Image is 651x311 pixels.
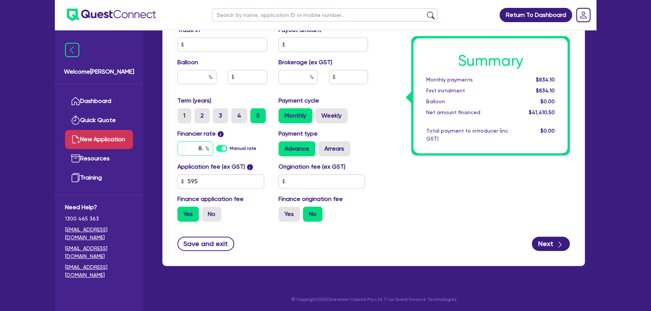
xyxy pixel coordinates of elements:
[421,87,514,95] div: First instalment
[279,195,343,204] label: Finance origination fee
[71,154,80,163] img: resources
[421,98,514,106] div: Balloon
[279,108,312,123] label: Monthly
[65,245,133,260] a: [EMAIL_ADDRESS][DOMAIN_NAME]
[177,237,234,251] button: Save and exit
[194,108,210,123] label: 2
[421,76,514,84] div: Monthly payments
[279,58,332,67] label: Brokerage (ex GST)
[177,96,211,105] label: Term (years)
[230,145,256,152] label: Manual rate
[177,207,199,222] label: Yes
[532,237,570,251] button: Next
[65,263,133,279] a: [EMAIL_ADDRESS][DOMAIN_NAME]
[540,128,555,134] span: $0.00
[65,92,133,111] a: Dashboard
[540,98,555,104] span: $0.00
[177,108,191,123] label: 1
[315,108,348,123] label: Weekly
[218,131,224,137] span: i
[202,207,221,222] label: No
[65,203,133,212] span: Need Help?
[177,162,245,171] label: Application fee (ex GST)
[279,162,345,171] label: Origination fee (ex GST)
[426,52,555,70] h1: Summary
[500,8,572,22] a: Return To Dashboard
[529,109,555,115] span: $41,410.50
[67,9,156,21] img: quest-connect-logo-blue
[65,149,133,168] a: Resources
[177,129,224,138] label: Financier rate
[213,108,228,123] label: 3
[536,77,555,83] span: $834.10
[65,226,133,242] a: [EMAIL_ADDRESS][DOMAIN_NAME]
[65,130,133,149] a: New Application
[231,108,247,123] label: 4
[279,207,300,222] label: Yes
[421,109,514,116] div: Net amount financed
[250,108,266,123] label: 5
[279,141,315,156] label: Advance
[71,116,80,125] img: quick-quote
[157,296,590,303] p: © Copyright 2025 Oneteam Capital Pty Ltd T/as Quest Finance Technologies
[279,96,319,105] label: Payment cycle
[279,129,318,138] label: Payment type
[303,207,322,222] label: No
[212,8,438,21] input: Search by name, application ID or mobile number...
[177,195,244,204] label: Finance application fee
[574,5,593,25] a: Dropdown toggle
[536,88,555,94] span: $834.10
[177,58,198,67] label: Balloon
[71,135,80,144] img: new-application
[65,215,133,223] span: 1300 465 363
[247,164,253,170] span: i
[65,168,133,187] a: Training
[65,111,133,130] a: Quick Quote
[318,141,350,156] label: Arrears
[71,173,80,182] img: training
[65,43,79,57] img: icon-menu-close
[421,127,514,143] div: Total payment to introducer (inc GST)
[64,67,134,76] span: Welcome [PERSON_NAME]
